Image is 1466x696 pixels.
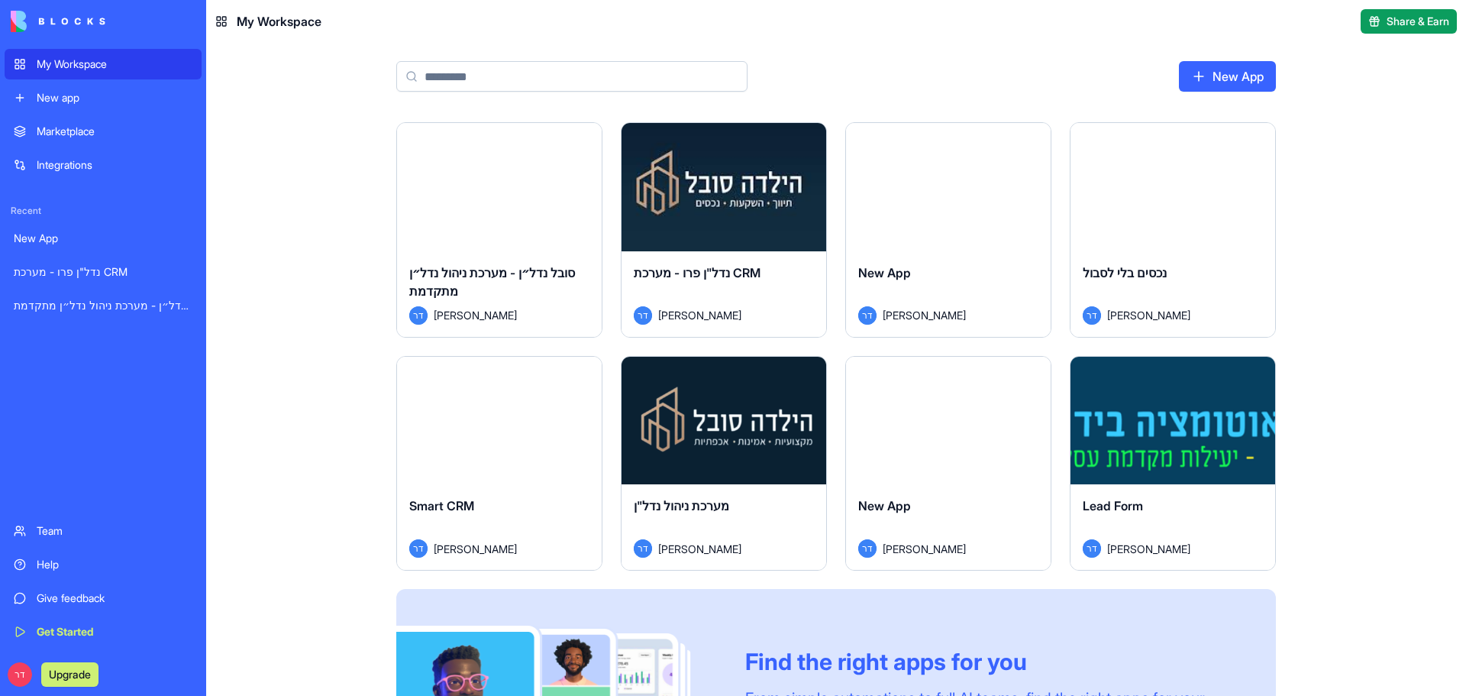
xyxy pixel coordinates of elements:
span: דר [858,306,877,325]
a: נדל"ן פרו - מערכת CRM [5,257,202,287]
a: Marketplace [5,116,202,147]
span: דר [409,539,428,558]
a: My Workspace [5,49,202,79]
span: Smart CRM [409,498,474,513]
a: New Appדר[PERSON_NAME] [845,122,1051,338]
a: נדל"ן פרו - מערכת CRMדר[PERSON_NAME] [621,122,827,338]
a: סובל נדל״ן - מערכת ניהול נדל״ן מתקדמתדר[PERSON_NAME] [396,122,602,338]
span: Lead Form [1083,498,1143,513]
div: Team [37,523,192,539]
span: דר [1083,306,1101,325]
div: נדל"ן פרו - מערכת CRM [14,264,192,280]
div: New App [14,231,192,246]
a: New Appדר[PERSON_NAME] [845,356,1051,571]
div: סובל נדל״ן - מערכת ניהול נדל״ן מתקדמת [14,298,192,313]
span: [PERSON_NAME] [434,541,517,557]
button: Upgrade [41,662,98,687]
a: סובל נדל״ן - מערכת ניהול נדל״ן מתקדמת [5,290,202,321]
span: [PERSON_NAME] [883,541,966,557]
span: [PERSON_NAME] [658,307,741,323]
a: Integrations [5,150,202,180]
span: סובל נדל״ן - מערכת ניהול נדל״ן מתקדמת [409,265,575,299]
a: Upgrade [41,666,98,681]
span: דר [858,539,877,558]
span: דר [1083,539,1101,558]
span: [PERSON_NAME] [434,307,517,323]
span: דר [634,539,652,558]
span: My Workspace [237,12,321,31]
a: Help [5,549,202,580]
span: דר [8,662,32,687]
span: [PERSON_NAME] [1107,307,1190,323]
div: Integrations [37,157,192,173]
a: Team [5,516,202,546]
a: Get Started [5,617,202,647]
div: New app [37,90,192,105]
a: Lead Formדר[PERSON_NAME] [1070,356,1276,571]
span: נדל"ן פרו - מערכת CRM [634,265,760,280]
span: [PERSON_NAME] [883,307,966,323]
div: Give feedback [37,591,192,606]
span: מערכת ניהול נדל"ן [634,498,729,513]
a: Give feedback [5,583,202,613]
div: My Workspace [37,57,192,72]
div: Help [37,557,192,572]
div: Get Started [37,624,192,639]
span: New App [858,498,911,513]
span: [PERSON_NAME] [1107,541,1190,557]
div: Marketplace [37,124,192,139]
img: logo [11,11,105,32]
span: [PERSON_NAME] [658,541,741,557]
span: נכסים בלי לסבול [1083,265,1167,280]
span: דר [409,306,428,325]
button: Share & Earn [1361,9,1457,34]
a: Smart CRMדר[PERSON_NAME] [396,356,602,571]
a: New app [5,83,202,113]
span: Recent [5,205,202,217]
div: Find the right apps for you [745,648,1239,675]
a: New App [1179,61,1276,92]
a: מערכת ניהול נדל"ןדר[PERSON_NAME] [621,356,827,571]
span: New App [858,265,911,280]
a: נכסים בלי לסבולדר[PERSON_NAME] [1070,122,1276,338]
a: New App [5,223,202,254]
span: דר [634,306,652,325]
span: Share & Earn [1387,14,1449,29]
